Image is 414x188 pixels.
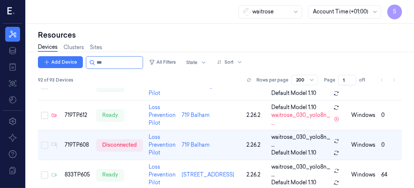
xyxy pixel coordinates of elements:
button: S [387,4,402,19]
span: Default Model 1.10 [271,89,316,97]
p: windows [351,141,375,149]
nav: pagination [377,75,399,85]
a: Devices [38,43,58,52]
a: 719 Balham [182,112,210,118]
div: 64 [381,171,403,179]
p: Rows per page [256,77,288,83]
div: 2.26.2 [246,141,265,149]
span: waitrose_030_yolo8n_ ... [271,163,331,179]
div: 0 [381,111,403,119]
span: of 1 [359,77,371,83]
div: 719TP612 [65,111,90,119]
p: windows [351,171,375,179]
span: waitrose_030_yolo8n_ ... [271,133,331,149]
a: Clusters [64,44,84,51]
div: disconnected [96,139,143,151]
div: 0 [381,141,403,149]
div: 719TP608 [65,141,90,149]
span: Default Model 1.10 [271,179,316,187]
button: Select row [41,141,48,149]
a: 719 Balham [182,141,210,148]
a: Sites [90,44,102,51]
p: windows [351,111,375,119]
div: 833TP605 [65,171,90,179]
button: All Filters [146,56,179,68]
div: 2.26.2 [246,171,265,179]
a: [STREET_ADDRESS] [182,171,234,178]
span: 92 of 93 Devices [38,77,73,83]
div: ready [96,169,124,181]
div: 2.26.2 [246,111,265,119]
a: Loss Prevention Pilot [149,104,176,126]
button: Select row [41,112,48,119]
a: Loss Prevention Pilot [149,134,176,156]
div: ready [96,109,124,121]
div: Resources [38,30,402,40]
button: Add Device [38,56,83,68]
span: waitrose_030_yolo8n_ ... [271,111,331,127]
span: Default Model 1.10 [271,103,316,111]
button: Select row [41,171,48,179]
span: Page [324,77,335,83]
span: Default Model 1.10 [271,149,316,157]
a: Loss Prevention Pilot [149,163,176,186]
